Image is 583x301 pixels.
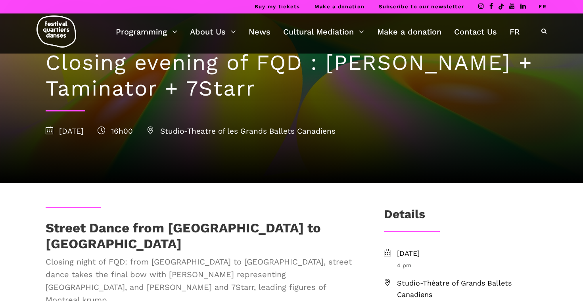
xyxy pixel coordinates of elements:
span: Studio-Theatre of les Grands Ballets Canadiens [147,127,336,136]
a: FR [510,25,520,38]
span: [DATE] [46,127,84,136]
a: Make a donation [315,4,365,10]
span: 4 pm [397,261,537,270]
a: Cultural Mediation [283,25,364,38]
a: Subscribe to our newsletter [379,4,464,10]
a: About Us [190,25,236,38]
a: Programming [116,25,177,38]
a: Make a donation [377,25,441,38]
h1: Street Dance from [GEOGRAPHIC_DATA] to [GEOGRAPHIC_DATA] [46,220,358,251]
a: Contact Us [454,25,497,38]
img: logo-fqd-med [36,15,76,48]
h1: Closing evening of FQD : [PERSON_NAME] + Taminator + 7Starr [46,50,537,102]
a: FR [539,4,547,10]
span: Studio-Théatre of Grands Ballets Canadiens [397,278,537,301]
a: Buy my tickets [255,4,300,10]
span: [DATE] [397,248,537,259]
h3: Details [384,207,425,227]
span: 16h00 [98,127,133,136]
a: News [249,25,270,38]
